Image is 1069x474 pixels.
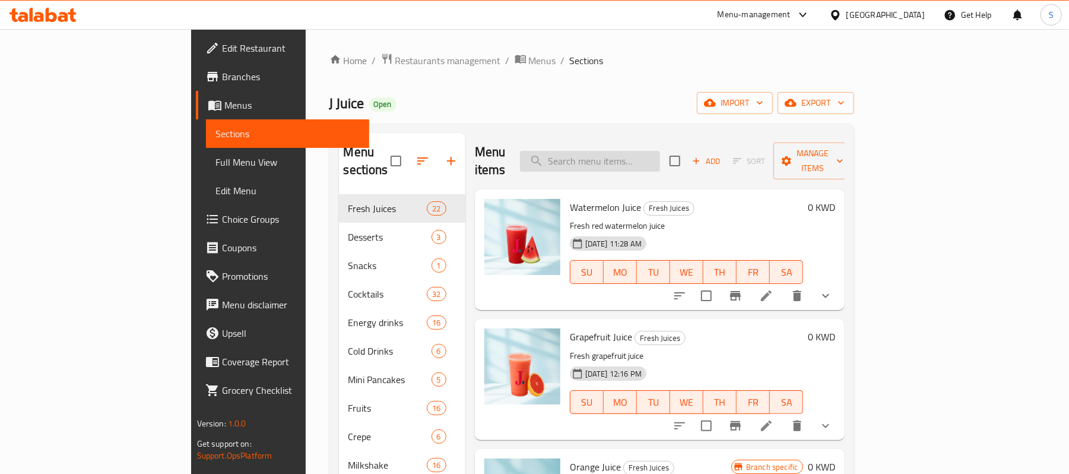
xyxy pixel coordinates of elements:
[339,365,465,394] div: Mini Pancakes5
[570,219,804,233] p: Fresh red watermelon juice
[690,154,722,168] span: Add
[737,260,770,284] button: FR
[196,91,370,119] a: Menus
[770,390,803,414] button: SA
[662,148,687,173] span: Select section
[339,251,465,280] div: Snacks1
[348,401,427,415] span: Fruits
[432,230,446,244] div: items
[339,337,465,365] div: Cold Drinks6
[222,355,360,369] span: Coverage Report
[642,264,665,281] span: TU
[432,232,446,243] span: 3
[348,287,427,301] div: Cocktails
[222,212,360,226] span: Choice Groups
[665,282,694,310] button: sort-choices
[783,146,843,176] span: Manage items
[741,264,765,281] span: FR
[432,429,446,444] div: items
[706,96,763,110] span: import
[520,151,660,172] input: search
[427,289,445,300] span: 32
[819,419,833,433] svg: Show Choices
[427,401,446,415] div: items
[329,53,855,68] nav: breadcrumb
[222,383,360,397] span: Grocery Checklist
[196,205,370,233] a: Choice Groups
[348,429,432,444] span: Crepe
[570,260,604,284] button: SU
[427,287,446,301] div: items
[575,394,599,411] span: SU
[228,416,246,431] span: 1.0.0
[637,390,670,414] button: TU
[197,416,226,431] span: Version:
[348,372,432,387] span: Mini Pancakes
[694,283,719,308] span: Select to update
[206,119,370,148] a: Sections
[215,155,360,169] span: Full Menu View
[819,289,833,303] svg: Show Choices
[741,462,802,473] span: Branch specific
[348,344,432,358] span: Cold Drinks
[808,328,835,345] h6: 0 KWD
[427,201,446,216] div: items
[196,290,370,319] a: Menu disclaimer
[196,62,370,91] a: Branches
[703,260,737,284] button: TH
[783,412,811,440] button: delete
[721,282,750,310] button: Branch-specific-item
[381,53,501,68] a: Restaurants management
[561,53,565,68] li: /
[670,390,703,414] button: WE
[432,372,446,387] div: items
[427,458,446,472] div: items
[708,264,732,281] span: TH
[348,315,427,330] span: Energy drinks
[348,458,427,472] div: Milkshake
[703,390,737,414] button: TH
[408,147,437,175] span: Sort sections
[642,394,665,411] span: TU
[604,390,637,414] button: MO
[215,127,360,141] span: Sections
[694,413,719,438] span: Select to update
[529,53,556,68] span: Menus
[775,394,798,411] span: SA
[687,152,725,170] span: Add item
[608,264,632,281] span: MO
[222,41,360,55] span: Edit Restaurant
[759,289,773,303] a: Edit menu item
[808,199,835,216] h6: 0 KWD
[339,394,465,422] div: Fruits16
[635,331,685,345] span: Fresh Juices
[697,92,773,114] button: import
[811,412,840,440] button: show more
[432,431,446,443] span: 6
[570,390,604,414] button: SU
[222,269,360,283] span: Promotions
[197,448,272,463] a: Support.OpsPlatform
[427,203,445,214] span: 22
[515,53,556,68] a: Menus
[348,258,432,273] span: Snacks
[775,264,798,281] span: SA
[644,201,694,215] span: Fresh Juices
[773,143,853,179] button: Manage items
[222,69,360,84] span: Branches
[721,412,750,440] button: Branch-specific-item
[708,394,732,411] span: TH
[432,344,446,358] div: items
[687,152,725,170] button: Add
[348,230,432,244] span: Desserts
[339,280,465,308] div: Cocktails32
[427,403,445,414] span: 16
[206,176,370,205] a: Edit Menu
[675,264,699,281] span: WE
[196,376,370,405] a: Grocery Checklist
[222,298,360,312] span: Menu disclaimer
